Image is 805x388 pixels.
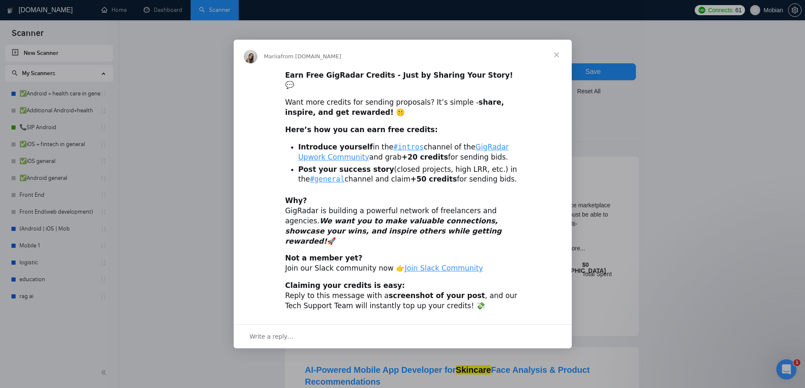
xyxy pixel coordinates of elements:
span: Mariia [264,53,281,60]
b: Claiming your credits is easy: [285,281,405,290]
b: +50 credits [410,175,457,183]
b: screenshot of your post [389,291,485,300]
span: Close [541,40,572,70]
div: Join our Slack community now 👉 [285,253,520,274]
b: Introduce yourself [298,143,373,151]
div: 💬 [285,71,520,91]
li: (closed projects, high LRR, etc.) in the channel and claim for sending bids. [298,165,520,185]
b: Earn Free GigRadar Credits - Just by Sharing Your Story! [285,71,513,79]
b: Post your success story [298,165,394,174]
div: Open conversation and reply [234,324,572,348]
img: Profile image for Mariia [244,50,257,63]
b: Not a member yet? [285,254,363,262]
div: Want more credits for sending proposals? It’s simple - [285,98,520,118]
span: from [DOMAIN_NAME] [281,53,341,60]
div: Reply to this message with a , and our Tech Support Team will instantly top up your credits! 💸 [285,281,520,311]
a: Join Slack Community [405,264,483,272]
a: #general [310,175,345,183]
b: Here’s how you can earn free credits: [285,125,438,134]
a: #intros [393,143,424,151]
span: Write a reply… [250,331,294,342]
li: in the channel of the and grab for sending bids. [298,142,520,163]
b: +20 credits [401,153,448,161]
b: Why? [285,196,307,205]
div: GigRadar is building a powerful network of freelancers and agencies. 🚀 [285,196,520,246]
i: We want you to make valuable connections, showcase your wins, and inspire others while getting re... [285,217,502,245]
a: GigRadar Upwork Community [298,143,509,161]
